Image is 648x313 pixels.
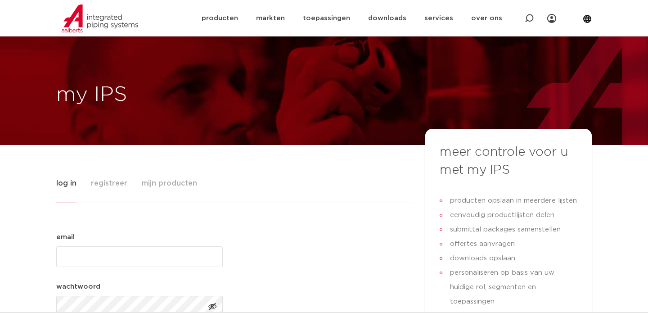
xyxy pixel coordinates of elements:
span: log in [56,174,76,192]
span: producten opslaan in meerdere lijsten [448,194,577,208]
label: email [56,232,75,243]
span: eenvoudig productlijsten delen [448,208,554,222]
span: personaliseren op basis van uw huidige rol, segmenten en toepassingen [448,266,578,309]
label: wachtwoord [56,281,100,292]
span: registreer [91,174,127,192]
h1: my IPS [56,81,319,109]
h3: meer controle voor u met my IPS [440,143,577,179]
span: offertes aanvragen [448,237,515,251]
span: downloads opslaan [448,251,515,266]
span: mijn producten [142,174,197,192]
span: submittal packages samenstellen [448,222,561,237]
